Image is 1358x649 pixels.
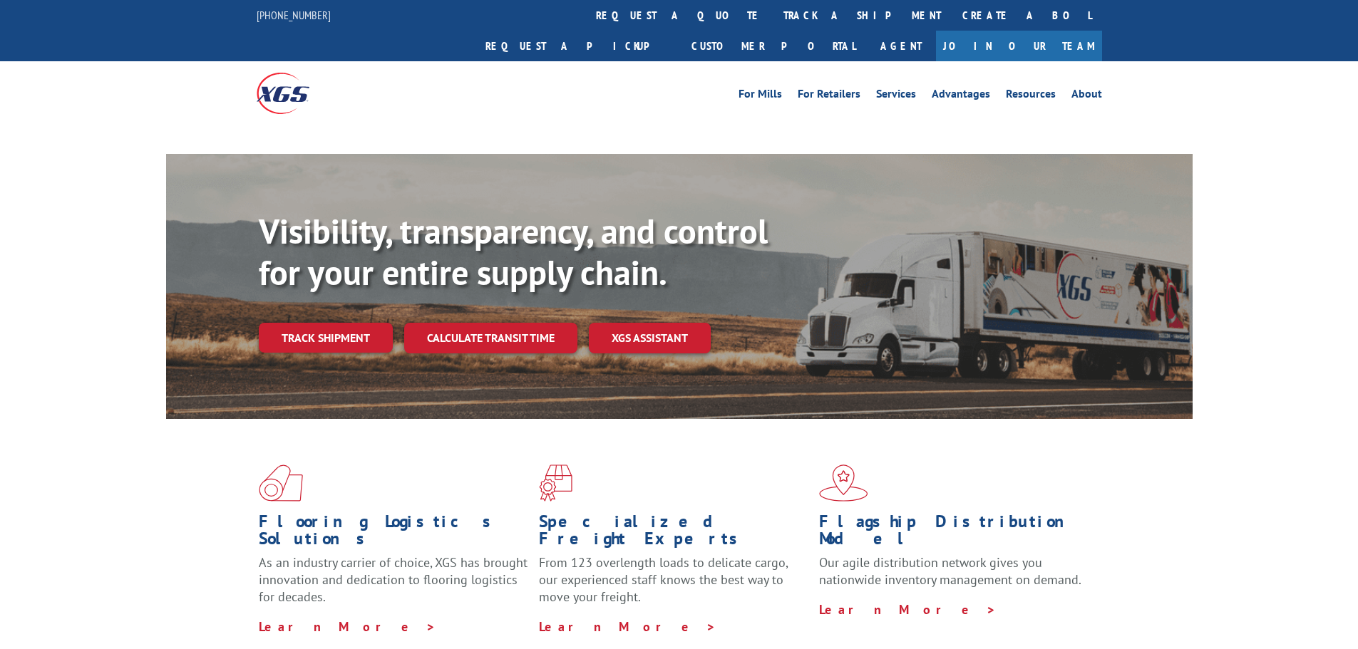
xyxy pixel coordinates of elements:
[936,31,1102,61] a: Join Our Team
[259,323,393,353] a: Track shipment
[539,464,572,502] img: xgs-icon-focused-on-flooring-red
[819,464,868,502] img: xgs-icon-flagship-distribution-model-red
[681,31,866,61] a: Customer Portal
[819,554,1081,588] span: Our agile distribution network gives you nationwide inventory management on demand.
[739,88,782,104] a: For Mills
[259,464,303,502] img: xgs-icon-total-supply-chain-intelligence-red
[1071,88,1102,104] a: About
[404,323,577,353] a: Calculate transit time
[259,513,528,554] h1: Flooring Logistics Solutions
[259,554,528,605] span: As an industry carrier of choice, XGS has brought innovation and dedication to flooring logistics...
[257,8,331,22] a: [PHONE_NUMBER]
[259,618,436,635] a: Learn More >
[539,618,716,635] a: Learn More >
[589,323,711,353] a: XGS ASSISTANT
[876,88,916,104] a: Services
[819,513,1089,554] h1: Flagship Distribution Model
[1006,88,1056,104] a: Resources
[819,601,997,618] a: Learn More >
[259,209,768,294] b: Visibility, transparency, and control for your entire supply chain.
[539,513,808,554] h1: Specialized Freight Experts
[475,31,681,61] a: Request a pickup
[866,31,936,61] a: Agent
[932,88,990,104] a: Advantages
[798,88,860,104] a: For Retailers
[539,554,808,618] p: From 123 overlength loads to delicate cargo, our experienced staff knows the best way to move you...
